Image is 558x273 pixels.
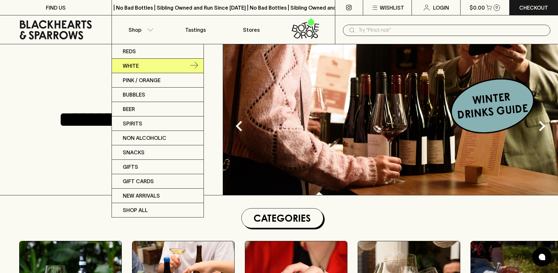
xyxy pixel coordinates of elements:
[123,62,139,70] p: White
[123,105,135,113] p: Beer
[123,120,142,127] p: Spirits
[123,149,145,156] p: Snacks
[112,88,204,102] a: Bubbles
[123,177,154,185] p: Gift Cards
[112,102,204,116] a: Beer
[123,192,160,200] p: New Arrivals
[112,189,204,203] a: New Arrivals
[112,131,204,145] a: Non Alcoholic
[123,91,145,98] p: Bubbles
[112,145,204,160] a: Snacks
[123,134,166,142] p: Non Alcoholic
[123,76,161,84] p: Pink / Orange
[112,174,204,189] a: Gift Cards
[112,160,204,174] a: Gifts
[112,73,204,88] a: Pink / Orange
[112,59,204,73] a: White
[112,116,204,131] a: Spirits
[539,254,545,260] img: bubble-icon
[123,206,148,214] p: SHOP ALL
[123,163,138,171] p: Gifts
[123,47,136,55] p: Reds
[112,203,204,217] a: SHOP ALL
[112,44,204,59] a: Reds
